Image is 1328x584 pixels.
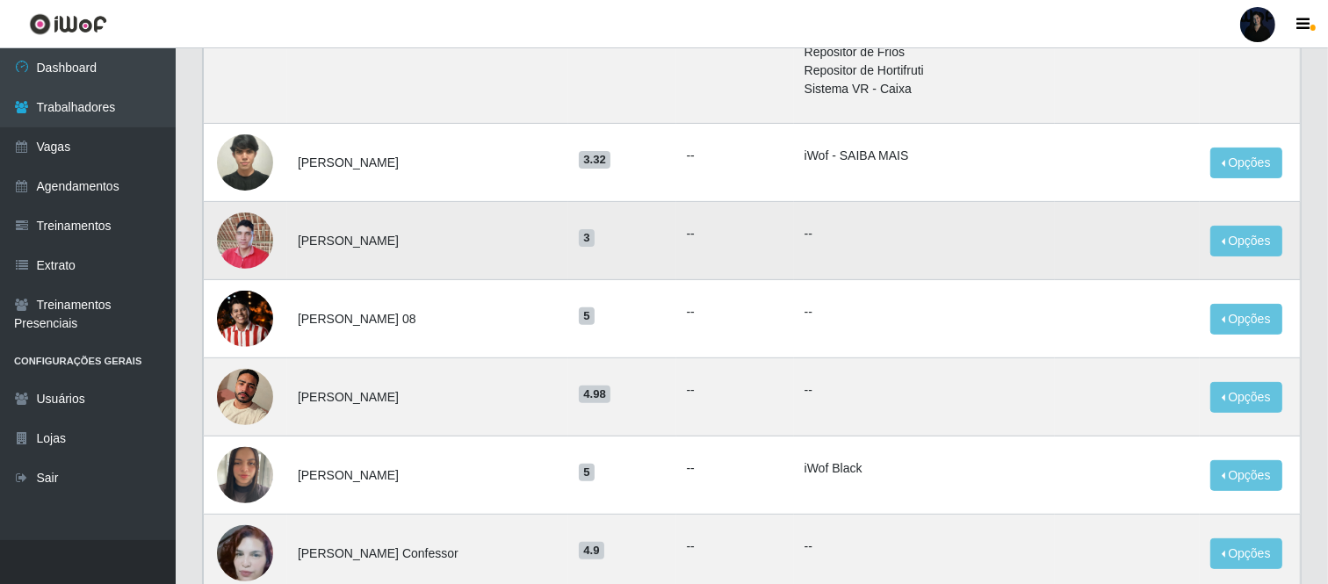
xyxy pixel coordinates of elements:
li: iWof Black [805,459,1044,478]
li: Repositor de Hortifruti [805,61,1044,80]
button: Opções [1210,148,1282,178]
button: Opções [1210,226,1282,256]
td: [PERSON_NAME] [287,358,568,436]
span: 3 [579,229,595,247]
span: 5 [579,464,595,481]
li: Sistema VR - Caixa [805,80,1044,98]
ul: -- [687,537,783,556]
button: Opções [1210,538,1282,569]
td: [PERSON_NAME] [287,124,568,202]
span: 5 [579,307,595,325]
img: CoreUI Logo [29,13,107,35]
ul: -- [687,147,783,165]
p: -- [805,537,1044,556]
p: -- [805,381,1044,400]
img: 1744577973357.jpeg [217,125,273,199]
td: [PERSON_NAME] [287,202,568,280]
img: 1670852668324.jpeg [217,291,273,347]
td: [PERSON_NAME] 08 [287,280,568,358]
span: 3.32 [579,151,610,169]
p: -- [805,225,1044,243]
ul: -- [687,381,783,400]
ul: -- [687,459,783,478]
ul: -- [687,303,783,321]
img: 1757358194836.jpeg [217,203,273,278]
img: 1759060637585.jpeg [217,359,273,434]
button: Opções [1210,304,1282,335]
ul: -- [687,225,783,243]
button: Opções [1210,382,1282,413]
td: [PERSON_NAME] [287,436,568,515]
img: 1752849373591.jpeg [217,437,273,512]
button: Opções [1210,460,1282,491]
li: Repositor de Frios [805,43,1044,61]
span: 4.98 [579,386,610,403]
li: iWof - SAIBA MAIS [805,147,1044,165]
span: 4.9 [579,542,604,559]
p: -- [805,303,1044,321]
